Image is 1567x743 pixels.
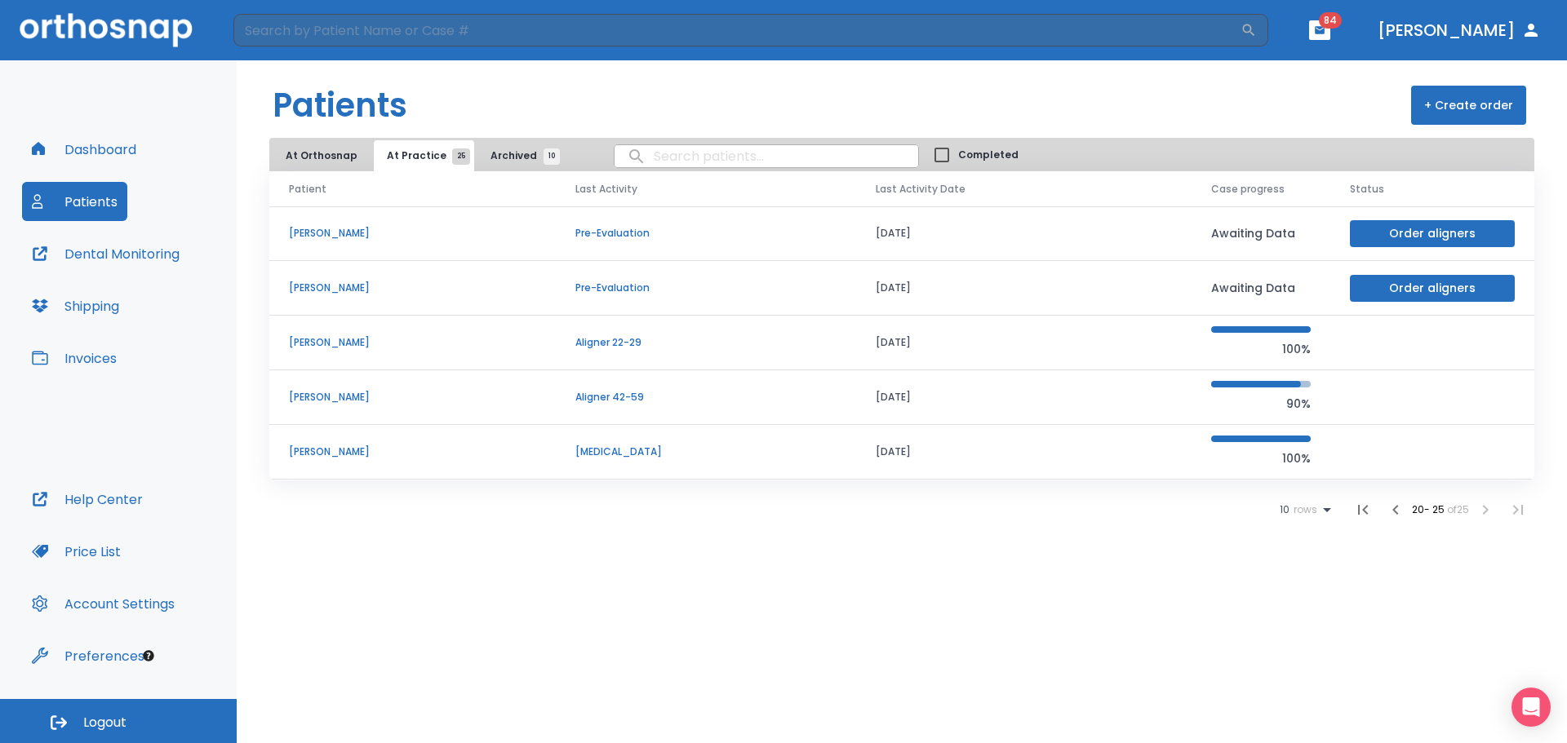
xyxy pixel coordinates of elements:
[20,13,193,46] img: Orthosnap
[575,281,837,295] p: Pre-Evaluation
[452,148,470,165] span: 25
[575,182,637,197] span: Last Activity
[1319,12,1342,29] span: 84
[289,182,326,197] span: Patient
[1280,504,1290,515] span: 10
[22,584,184,623] button: Account Settings
[289,226,536,241] p: [PERSON_NAME]
[1211,394,1311,414] p: 90%
[289,444,536,459] p: [PERSON_NAME]
[575,226,837,241] p: Pre-Evaluation
[1350,182,1384,197] span: Status
[575,444,837,459] p: [MEDICAL_DATA]
[289,335,536,350] p: [PERSON_NAME]
[491,148,552,163] span: Archived
[876,182,966,197] span: Last Activity Date
[289,390,536,405] p: [PERSON_NAME]
[1411,86,1526,125] button: + Create order
[273,140,371,171] button: At Orthosnap
[1350,220,1515,247] button: Order aligners
[1350,275,1515,302] button: Order aligners
[1211,278,1311,298] p: Awaiting Data
[22,480,153,519] button: Help Center
[856,261,1192,316] td: [DATE]
[289,281,536,295] p: [PERSON_NAME]
[1512,688,1551,727] div: Open Intercom Messenger
[22,338,127,378] button: Invoices
[22,234,189,273] button: Dental Monitoring
[1290,504,1317,515] span: rows
[387,148,461,163] span: At Practice
[856,370,1192,425] td: [DATE]
[22,130,146,169] button: Dashboard
[22,286,129,325] button: Shipping
[141,648,156,663] div: Tooltip anchor
[615,140,918,172] input: search
[856,206,1192,261] td: [DATE]
[1371,15,1547,45] button: [PERSON_NAME]
[575,335,837,350] p: Aligner 22-29
[1447,502,1469,516] span: of 25
[273,140,568,171] div: tabs
[1211,223,1311,243] p: Awaiting Data
[1412,502,1447,516] span: 20 - 25
[856,316,1192,370] td: [DATE]
[1211,449,1311,468] p: 100%
[233,14,1241,46] input: Search by Patient Name or Case #
[83,714,127,732] span: Logout
[1211,182,1285,197] span: Case progress
[958,148,1019,162] span: Completed
[1211,339,1311,359] p: 100%
[22,532,131,571] button: Price List
[22,636,154,675] button: Preferences
[273,81,407,130] h1: Patients
[544,148,560,165] span: 10
[575,390,837,405] p: Aligner 42-59
[22,182,127,221] button: Patients
[856,425,1192,480] td: [DATE]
